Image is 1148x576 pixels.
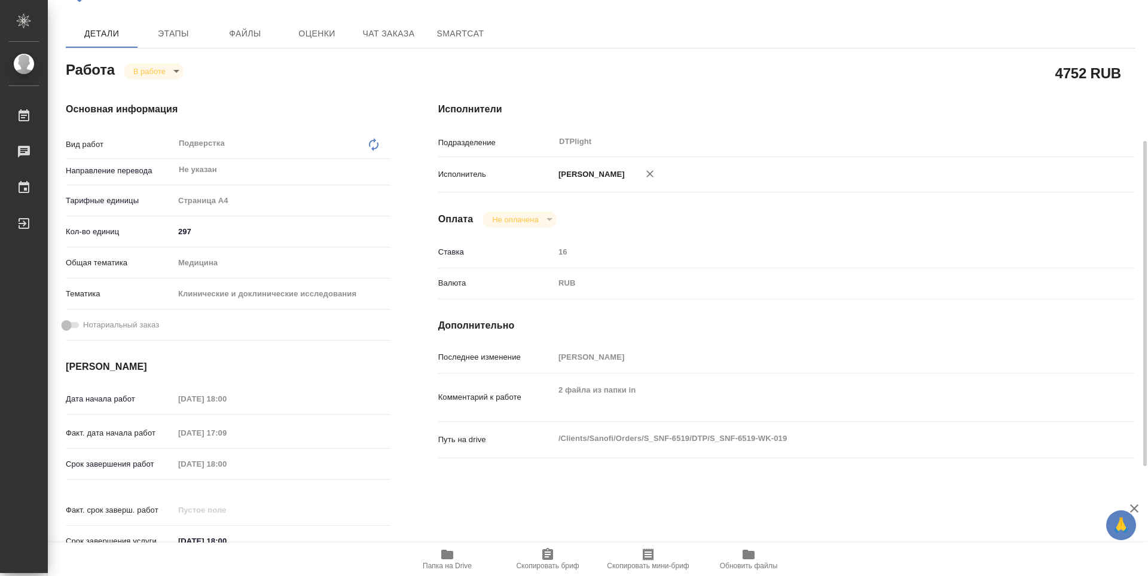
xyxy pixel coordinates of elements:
[1055,63,1121,83] h2: 4752 RUB
[124,63,184,79] div: В работе
[66,139,174,151] p: Вид работ
[66,58,115,79] h2: Работа
[66,102,390,117] h4: Основная информация
[488,215,542,225] button: Не оплачена
[607,562,689,570] span: Скопировать мини-бриф
[438,168,554,180] p: Исполнитель
[432,26,489,41] span: SmartCat
[66,360,390,374] h4: [PERSON_NAME]
[66,257,174,269] p: Общая тематика
[174,390,279,408] input: Пустое поле
[216,26,274,41] span: Файлы
[554,380,1077,412] textarea: 2 файла из папки in
[554,273,1077,293] div: RUB
[66,165,174,177] p: Направление перевода
[66,393,174,405] p: Дата начала работ
[174,223,390,240] input: ✎ Введи что-нибудь
[83,319,159,331] span: Нотариальный заказ
[1106,510,1136,540] button: 🙏
[130,66,169,76] button: В работе
[554,168,625,180] p: [PERSON_NAME]
[438,212,474,226] h4: Оплата
[145,26,202,41] span: Этапы
[288,26,346,41] span: Оценки
[438,137,554,149] p: Подразделение
[423,562,472,570] span: Папка на Drive
[66,458,174,470] p: Срок завершения работ
[1111,513,1131,538] span: 🙏
[66,226,174,238] p: Кол-во единиц
[554,348,1077,366] input: Пустое поле
[438,277,554,289] p: Валюта
[73,26,130,41] span: Детали
[174,253,390,273] div: Медицина
[698,543,799,576] button: Обновить файлы
[66,535,174,547] p: Срок завершения услуги
[438,102,1135,117] h4: Исполнители
[66,504,174,516] p: Факт. срок заверш. работ
[637,161,663,187] button: Удалить исполнителя
[516,562,579,570] span: Скопировать бриф
[598,543,698,576] button: Скопировать мини-бриф
[397,543,497,576] button: Папка на Drive
[554,243,1077,261] input: Пустое поле
[174,501,279,519] input: Пустое поле
[438,434,554,446] p: Путь на drive
[174,191,390,211] div: Страница А4
[360,26,417,41] span: Чат заказа
[554,428,1077,449] textarea: /Clients/Sanofi/Orders/S_SNF-6519/DTP/S_SNF-6519-WK-019
[438,318,1135,333] h4: Дополнительно
[66,288,174,300] p: Тематика
[66,195,174,207] p: Тарифные единицы
[438,351,554,363] p: Последнее изменение
[438,246,554,258] p: Ставка
[66,427,174,439] p: Факт. дата начала работ
[174,532,279,550] input: ✎ Введи что-нибудь
[483,212,556,228] div: В работе
[438,391,554,403] p: Комментарий к работе
[174,455,279,473] input: Пустое поле
[497,543,598,576] button: Скопировать бриф
[174,424,279,442] input: Пустое поле
[174,284,390,304] div: Клинические и доклинические исследования
[720,562,778,570] span: Обновить файлы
